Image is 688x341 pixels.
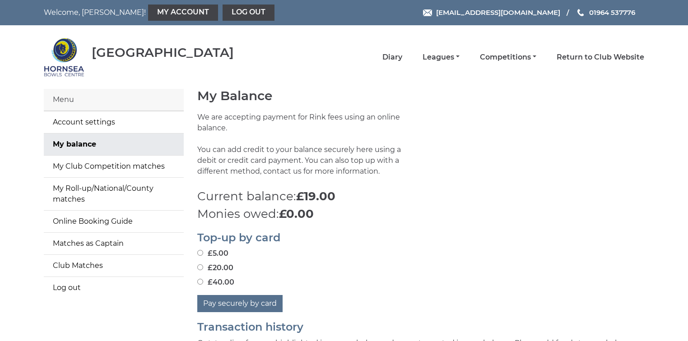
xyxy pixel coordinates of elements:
a: Account settings [44,111,184,133]
a: Log out [44,277,184,299]
label: £5.00 [197,248,228,259]
a: My Roll-up/National/County matches [44,178,184,210]
label: £40.00 [197,277,234,288]
p: We are accepting payment for Rink fees using an online balance. You can add credit to your balanc... [197,112,414,188]
input: £40.00 [197,279,203,285]
div: Menu [44,89,184,111]
a: Competitions [480,52,536,62]
strong: £0.00 [279,207,314,221]
span: 01964 537776 [589,8,635,17]
a: Phone us 01964 537776 [576,7,635,18]
input: £5.00 [197,250,203,256]
p: Current balance: [197,188,644,205]
img: Hornsea Bowls Centre [44,37,84,78]
h2: Transaction history [197,321,644,333]
a: Online Booking Guide [44,211,184,232]
h2: Top-up by card [197,232,644,244]
a: Log out [223,5,274,21]
a: Club Matches [44,255,184,276]
span: [EMAIL_ADDRESS][DOMAIN_NAME] [436,8,560,17]
div: [GEOGRAPHIC_DATA] [92,46,234,60]
p: Monies owed: [197,205,644,223]
label: £20.00 [197,263,233,273]
img: Email [423,9,432,16]
a: Leagues [423,52,460,62]
a: My Club Competition matches [44,156,184,177]
a: My Account [148,5,218,21]
a: Email [EMAIL_ADDRESS][DOMAIN_NAME] [423,7,560,18]
a: Matches as Captain [44,233,184,254]
input: £20.00 [197,264,203,270]
a: My balance [44,134,184,155]
a: Diary [382,52,402,62]
strong: £19.00 [296,189,335,203]
img: Phone us [577,9,584,16]
h1: My Balance [197,89,644,103]
button: Pay securely by card [197,295,283,312]
nav: Welcome, [PERSON_NAME]! [44,5,286,21]
a: Return to Club Website [557,52,644,62]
